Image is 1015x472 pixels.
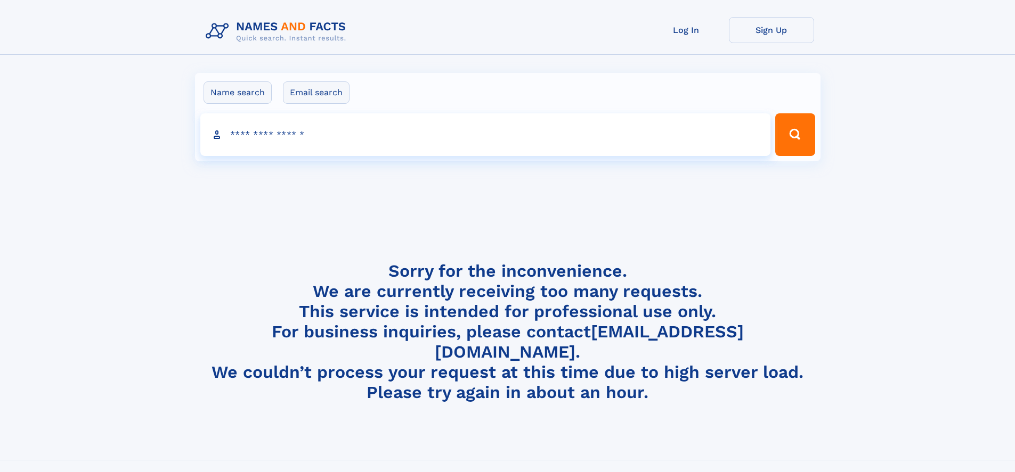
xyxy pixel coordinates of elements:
[435,321,744,362] a: [EMAIL_ADDRESS][DOMAIN_NAME]
[729,17,814,43] a: Sign Up
[201,261,814,403] h4: Sorry for the inconvenience. We are currently receiving too many requests. This service is intend...
[200,113,771,156] input: search input
[775,113,815,156] button: Search Button
[283,81,350,104] label: Email search
[201,17,355,46] img: Logo Names and Facts
[644,17,729,43] a: Log In
[204,81,272,104] label: Name search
